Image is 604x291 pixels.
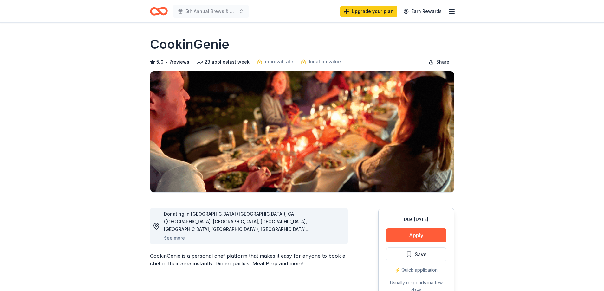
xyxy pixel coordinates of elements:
div: ⚡️ Quick application [386,266,446,274]
span: Share [436,58,449,66]
a: donation value [301,58,341,66]
button: Share [424,56,454,68]
span: • [165,60,167,65]
img: Image for CookinGenie [150,71,454,192]
button: Save [386,247,446,261]
button: 7reviews [169,58,189,66]
a: approval rate [257,58,293,66]
a: Upgrade your plan [340,6,397,17]
button: Apply [386,228,446,242]
a: Home [150,4,168,19]
span: approval rate [263,58,293,66]
a: Earn Rewards [400,6,445,17]
div: 23 applies last week [197,58,250,66]
button: 5th Annual Brews & BBQ [173,5,249,18]
div: Due [DATE] [386,216,446,223]
button: See more [164,234,185,242]
span: donation value [307,58,341,66]
div: CookinGenie is a personal chef platform that makes it easy for anyone to book a chef in their are... [150,252,348,267]
span: 5th Annual Brews & BBQ [185,8,236,15]
span: 5.0 [156,58,164,66]
span: Save [415,250,427,258]
h1: CookinGenie [150,35,229,53]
